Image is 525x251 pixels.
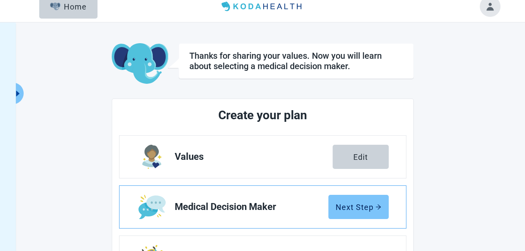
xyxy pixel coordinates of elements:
span: arrow-right [375,204,381,210]
div: Home [50,2,87,11]
button: Next Steparrow-right [328,195,389,219]
img: Elephant [50,3,61,10]
h2: Create your plan [151,106,374,125]
h1: Thanks for sharing your values. Now you will learn about selecting a medical decision maker. [189,51,403,71]
a: Edit Medical Decision Maker section [119,186,406,228]
span: caret-right [14,89,22,98]
span: Medical Decision Maker [175,202,328,212]
div: Edit [353,153,368,161]
button: Edit [333,145,389,169]
a: Edit Values section [119,136,406,178]
span: Values [175,152,333,162]
div: Next Step [336,203,381,211]
button: Expand menu [13,83,24,104]
img: Koda Elephant [112,43,168,85]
